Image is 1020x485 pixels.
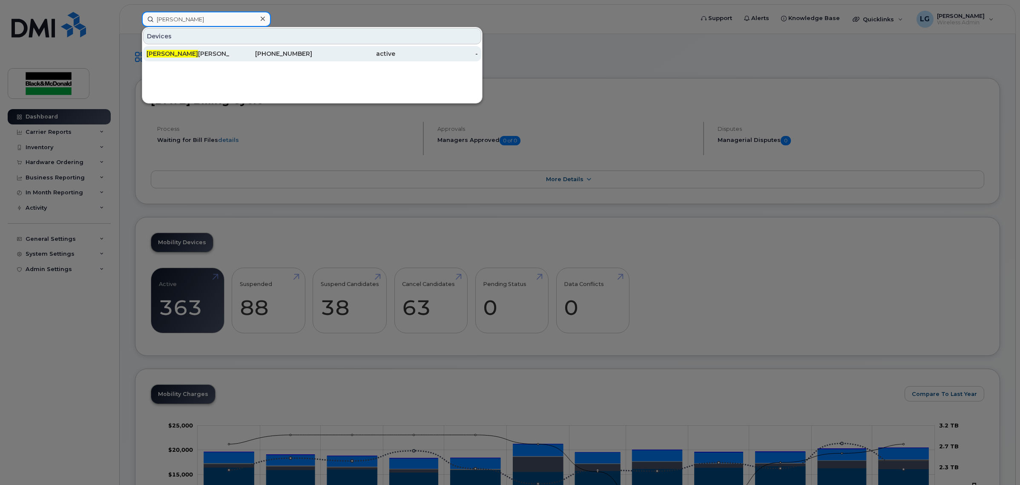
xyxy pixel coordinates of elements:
[395,49,478,58] div: -
[230,49,313,58] div: [PHONE_NUMBER]
[143,28,481,44] div: Devices
[312,49,395,58] div: active
[147,49,230,58] div: [PERSON_NAME]
[143,46,481,61] a: [PERSON_NAME][PERSON_NAME][PHONE_NUMBER]active-
[147,50,198,58] span: [PERSON_NAME]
